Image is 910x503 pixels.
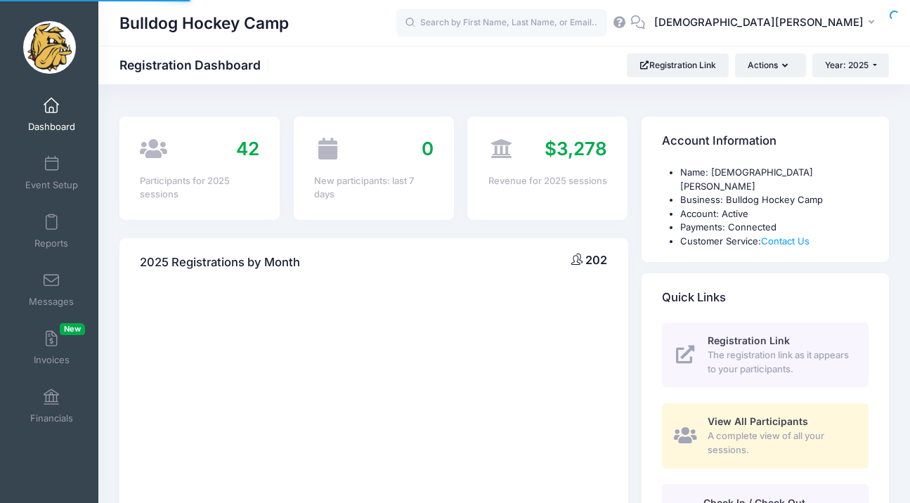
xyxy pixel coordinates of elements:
[545,138,607,159] span: $3,278
[25,179,78,191] span: Event Setup
[29,296,74,308] span: Messages
[680,207,869,221] li: Account: Active
[662,122,776,162] h4: Account Information
[140,174,259,202] div: Participants for 2025 sessions
[708,348,852,376] span: The registration link as it appears to your participants.
[314,174,434,202] div: New participants: last 7 days
[18,323,85,372] a: InvoicesNew
[735,53,805,77] button: Actions
[708,429,852,457] span: A complete view of all your sessions.
[708,334,790,346] span: Registration Link
[680,221,869,235] li: Payments: Connected
[422,138,434,159] span: 0
[654,15,864,30] span: [DEMOGRAPHIC_DATA][PERSON_NAME]
[627,53,729,77] a: Registration Link
[30,412,73,424] span: Financials
[645,7,889,39] button: [DEMOGRAPHIC_DATA][PERSON_NAME]
[18,265,85,314] a: Messages
[585,253,607,267] span: 202
[18,148,85,197] a: Event Setup
[812,53,889,77] button: Year: 2025
[34,237,68,249] span: Reports
[396,9,607,37] input: Search by First Name, Last Name, or Email...
[18,90,85,139] a: Dashboard
[680,166,869,193] li: Name: [DEMOGRAPHIC_DATA][PERSON_NAME]
[18,207,85,256] a: Reports
[60,323,85,335] span: New
[236,138,259,159] span: 42
[761,235,810,247] a: Contact Us
[662,403,869,468] a: View All Participants A complete view of all your sessions.
[488,174,608,188] div: Revenue for 2025 sessions
[680,193,869,207] li: Business: Bulldog Hockey Camp
[140,242,300,282] h4: 2025 Registrations by Month
[119,7,289,39] h1: Bulldog Hockey Camp
[662,278,726,318] h4: Quick Links
[34,354,70,366] span: Invoices
[18,381,85,431] a: Financials
[825,60,869,70] span: Year: 2025
[119,58,273,72] h1: Registration Dashboard
[708,415,808,427] span: View All Participants
[662,322,869,387] a: Registration Link The registration link as it appears to your participants.
[28,121,75,133] span: Dashboard
[23,21,76,74] img: Bulldog Hockey Camp
[680,235,869,249] li: Customer Service:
